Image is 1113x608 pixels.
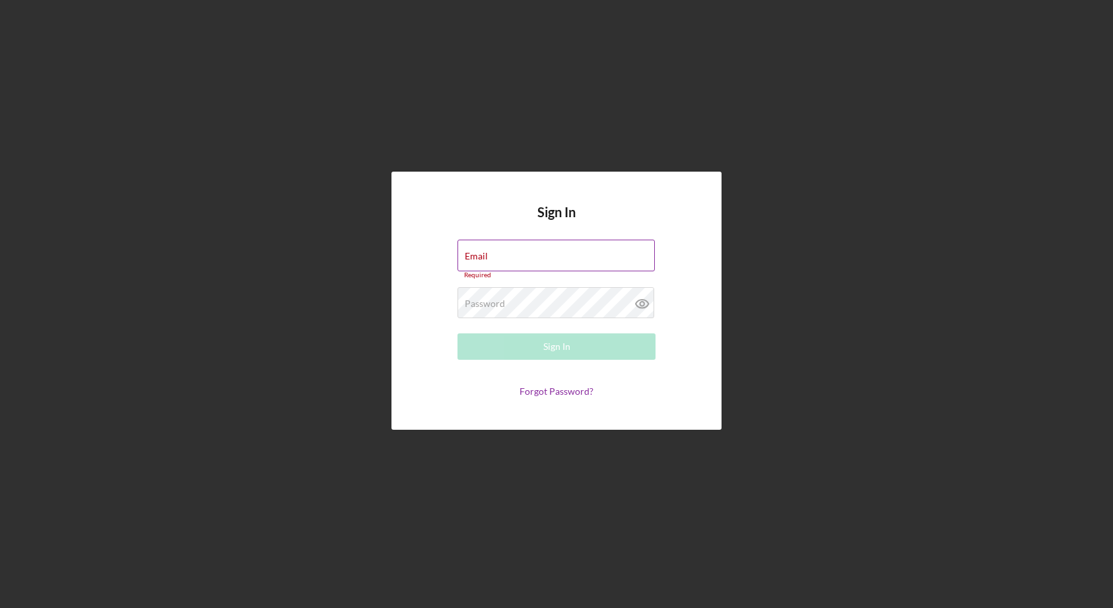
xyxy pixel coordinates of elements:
h4: Sign In [537,205,576,240]
button: Sign In [457,333,656,360]
div: Required [457,271,656,279]
label: Password [465,298,505,309]
a: Forgot Password? [520,386,593,397]
div: Sign In [543,333,570,360]
label: Email [465,251,488,261]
